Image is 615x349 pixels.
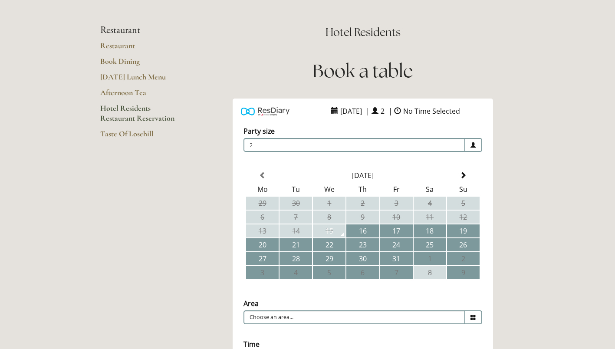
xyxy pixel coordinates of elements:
[447,252,480,265] td: 2
[243,299,259,308] label: Area
[380,224,413,237] td: 17
[313,266,345,279] td: 5
[280,197,312,210] td: 30
[414,252,446,265] td: 1
[313,224,345,237] td: 15
[280,266,312,279] td: 4
[211,58,515,84] h1: Book a table
[380,211,413,224] td: 10
[338,104,364,118] span: [DATE]
[246,197,279,210] td: 29
[346,197,379,210] td: 2
[246,238,279,251] td: 20
[280,238,312,251] td: 21
[401,104,462,118] span: No Time Selected
[380,183,413,196] th: Fr
[460,172,467,179] span: Next Month
[346,224,379,237] td: 16
[246,211,279,224] td: 6
[414,211,446,224] td: 11
[243,126,275,136] label: Party size
[313,211,345,224] td: 8
[100,103,183,129] a: Hotel Residents Restaurant Reservation
[380,252,413,265] td: 31
[414,183,446,196] th: Sa
[100,72,183,88] a: [DATE] Lunch Menu
[414,266,446,279] td: 8
[243,138,465,152] span: 2
[414,197,446,210] td: 4
[313,183,345,196] th: We
[280,183,312,196] th: Tu
[280,211,312,224] td: 7
[100,56,183,72] a: Book Dining
[246,183,279,196] th: Mo
[388,106,392,116] span: |
[211,25,515,40] h2: Hotel Residents
[280,224,312,237] td: 14
[346,252,379,265] td: 30
[447,266,480,279] td: 9
[366,106,370,116] span: |
[346,266,379,279] td: 6
[380,266,413,279] td: 7
[100,25,183,36] li: Restaurant
[414,224,446,237] td: 18
[100,129,183,145] a: Taste Of Losehill
[346,183,379,196] th: Th
[243,339,260,349] label: Time
[280,169,446,182] th: Select Month
[246,252,279,265] td: 27
[447,224,480,237] td: 19
[346,211,379,224] td: 9
[246,224,279,237] td: 13
[380,238,413,251] td: 24
[380,197,413,210] td: 3
[313,238,345,251] td: 22
[414,238,446,251] td: 25
[447,183,480,196] th: Su
[241,105,289,118] img: Powered by ResDiary
[259,172,266,179] span: Previous Month
[100,88,183,103] a: Afternoon Tea
[280,252,312,265] td: 28
[313,197,345,210] td: 1
[447,211,480,224] td: 12
[447,197,480,210] td: 5
[246,266,279,279] td: 3
[378,104,387,118] span: 2
[346,238,379,251] td: 23
[447,238,480,251] td: 26
[100,41,183,56] a: Restaurant
[313,252,345,265] td: 29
